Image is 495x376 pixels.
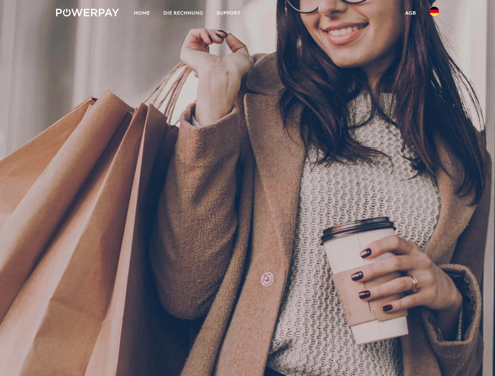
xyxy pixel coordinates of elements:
[157,6,210,20] a: DIE RECHNUNG
[56,9,119,16] img: logo-powerpay-white.svg
[399,6,423,20] a: agb
[430,7,439,16] img: de
[210,6,247,20] a: SUPPORT
[127,6,157,20] a: Home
